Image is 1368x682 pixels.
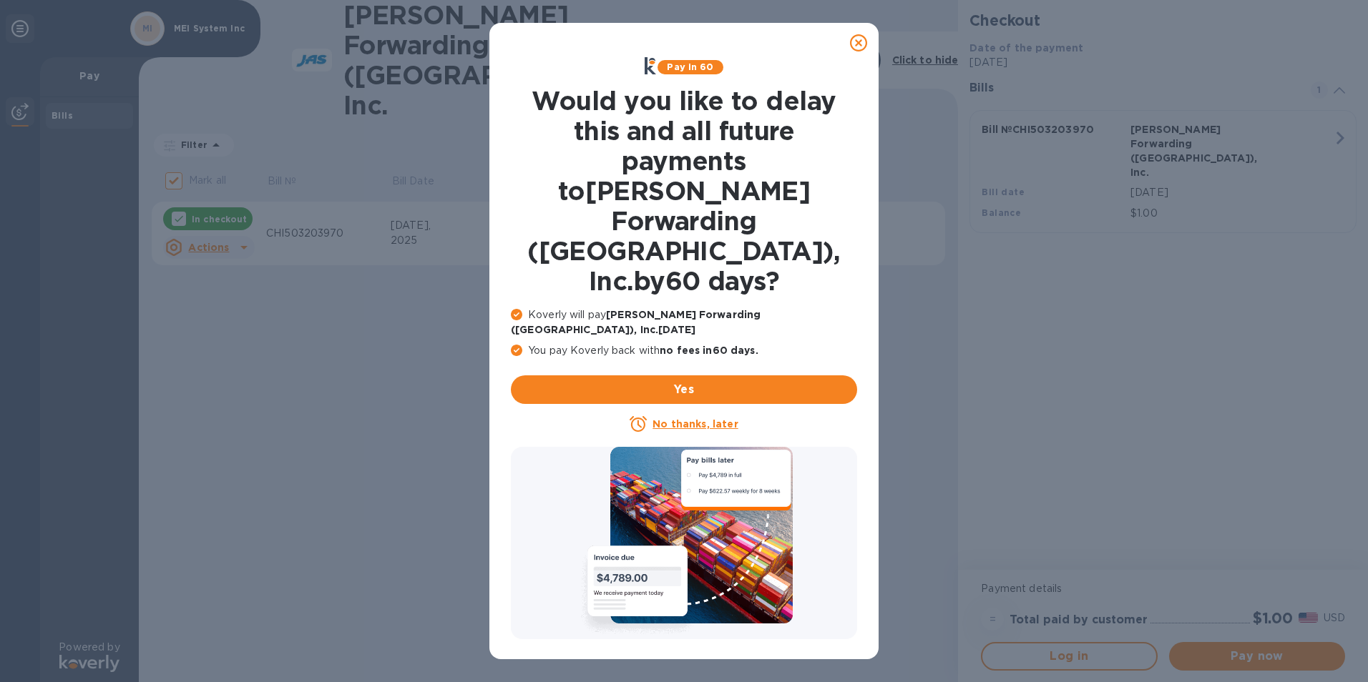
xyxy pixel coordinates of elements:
[660,345,758,356] b: no fees in 60 days .
[511,375,857,404] button: Yes
[511,309,761,335] b: [PERSON_NAME] Forwarding ([GEOGRAPHIC_DATA]), Inc. [DATE]
[653,418,738,430] u: No thanks, later
[511,86,857,296] h1: Would you like to delay this and all future payments to [PERSON_NAME] Forwarding ([GEOGRAPHIC_DAT...
[511,343,857,358] p: You pay Koverly back with
[511,307,857,337] p: Koverly will pay
[522,381,846,398] span: Yes
[667,61,713,72] b: Pay in 60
